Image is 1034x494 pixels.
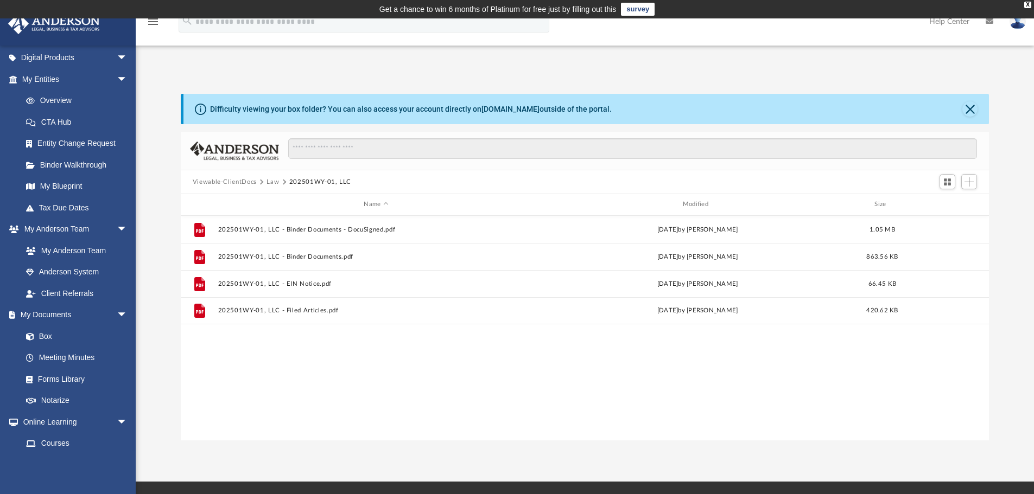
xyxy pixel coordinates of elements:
[218,280,534,287] button: 202501WY-01, LLC - EIN Notice.pdf
[379,3,617,16] div: Get a chance to win 6 months of Platinum for free just by filling out this
[218,253,534,260] button: 202501WY-01, LLC - Binder Documents.pdf
[1010,14,1026,29] img: User Pic
[15,111,144,133] a: CTA Hub
[8,68,144,90] a: My Entitiesarrow_drop_down
[218,307,534,314] button: 202501WY-01, LLC - Filed Articles.pdf
[117,47,138,69] span: arrow_drop_down
[15,454,133,476] a: Video Training
[15,347,138,369] a: Meeting Minutes
[621,3,655,16] a: survey
[15,240,133,261] a: My Anderson Team
[15,176,138,197] a: My Blueprint
[15,133,144,155] a: Entity Change Request
[117,304,138,326] span: arrow_drop_down
[147,15,160,28] i: menu
[15,283,138,304] a: Client Referrals
[5,13,103,34] img: Anderson Advisors Platinum Portal
[909,200,985,209] div: id
[539,252,855,261] div: [DATE] by [PERSON_NAME]
[217,200,534,209] div: Name
[539,306,855,316] div: [DATE] by [PERSON_NAME]
[961,174,978,189] button: Add
[15,90,144,112] a: Overview
[962,101,978,117] button: Close
[870,226,895,232] span: 1.05 MB
[218,226,534,233] button: 202501WY-01, LLC - Binder Documents - DocuSigned.pdf
[8,304,138,326] a: My Documentsarrow_drop_down
[866,307,898,313] span: 420.62 KB
[481,105,540,113] a: [DOMAIN_NAME]
[193,177,257,187] button: Viewable-ClientDocs
[267,177,279,187] button: Law
[866,253,898,259] span: 863.56 KB
[539,279,855,288] div: [DATE] by [PERSON_NAME]
[868,280,896,286] span: 66.45 KB
[117,68,138,91] span: arrow_drop_down
[8,411,138,433] a: Online Learningarrow_drop_down
[15,433,138,454] a: Courses
[147,21,160,28] a: menu
[539,200,856,209] div: Modified
[117,411,138,433] span: arrow_drop_down
[15,325,133,347] a: Box
[1024,2,1031,8] div: close
[539,224,855,234] div: [DATE] by [PERSON_NAME]
[210,104,612,115] div: Difficulty viewing your box folder? You can also access your account directly on outside of the p...
[15,197,144,219] a: Tax Due Dates
[117,219,138,241] span: arrow_drop_down
[181,15,193,27] i: search
[8,219,138,240] a: My Anderson Teamarrow_drop_down
[8,47,144,69] a: Digital Productsarrow_drop_down
[860,200,904,209] div: Size
[15,261,138,283] a: Anderson System
[15,154,144,176] a: Binder Walkthrough
[940,174,956,189] button: Switch to Grid View
[15,390,138,412] a: Notarize
[289,177,351,187] button: 202501WY-01, LLC
[288,138,977,159] input: Search files and folders
[186,200,213,209] div: id
[15,368,133,390] a: Forms Library
[181,216,989,440] div: grid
